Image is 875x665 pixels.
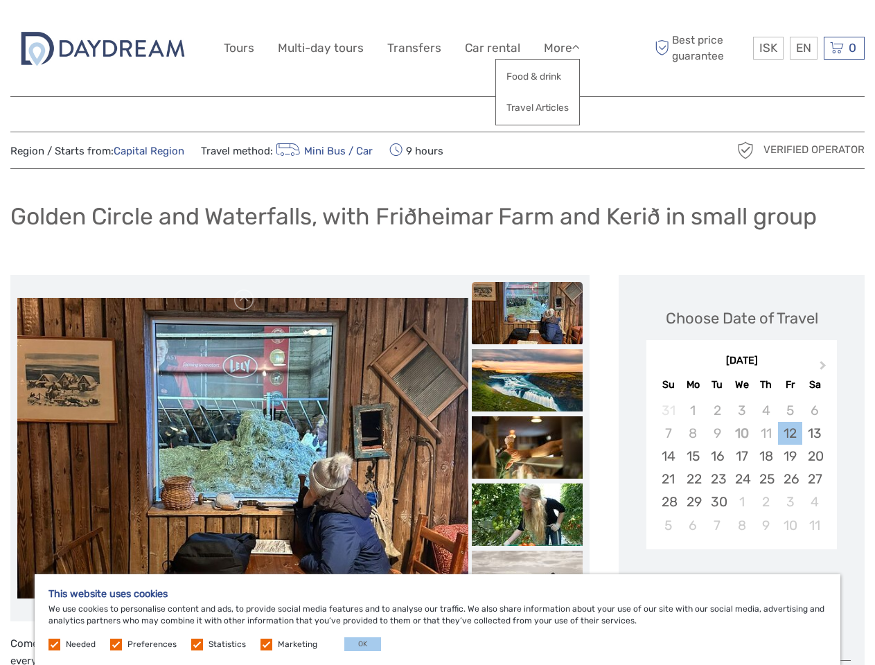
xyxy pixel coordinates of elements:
span: ISK [759,41,777,55]
span: Verified Operator [763,143,865,157]
div: Choose Monday, September 22nd, 2025 [681,468,705,490]
div: Choose Saturday, September 27th, 2025 [802,468,827,490]
span: 9 hours [389,141,443,160]
img: verified_operator_grey_128.png [734,139,757,161]
div: Choose Tuesday, September 16th, 2025 [705,445,730,468]
div: Choose Date of Travel [666,308,818,329]
a: Tours [224,38,254,58]
div: Not available Thursday, September 11th, 2025 [754,422,778,445]
div: Not available Tuesday, September 9th, 2025 [705,422,730,445]
div: Choose Friday, October 3rd, 2025 [778,490,802,513]
div: Tu [705,375,730,394]
img: 531650460c9748d8b0997c4112ae4d19_main_slider.jpg [17,298,468,598]
a: Travel Articles [496,94,579,121]
div: Choose Friday, September 19th, 2025 [778,445,802,468]
div: Mo [681,375,705,394]
div: Choose Wednesday, October 8th, 2025 [730,514,754,537]
div: Choose Saturday, September 13th, 2025 [802,422,827,445]
a: Transfers [387,38,441,58]
div: Choose Thursday, September 18th, 2025 [754,445,778,468]
label: Needed [66,639,96,650]
img: 175c3005f4824d8a8fe08f4c0a4c7518_slider_thumbnail.jpg [472,349,583,411]
div: Choose Monday, September 29th, 2025 [681,490,705,513]
div: Choose Sunday, October 5th, 2025 [656,514,680,537]
div: Not available Tuesday, September 2nd, 2025 [705,399,730,422]
div: Choose Sunday, September 21st, 2025 [656,468,680,490]
a: Multi-day tours [278,38,364,58]
div: Th [754,375,778,394]
div: Not available Monday, September 8th, 2025 [681,422,705,445]
img: a5ec511bdb93491082ff8628d133a763_slider_thumbnail.jpg [472,551,583,613]
button: Next Month [813,357,836,380]
div: Choose Wednesday, September 24th, 2025 [730,468,754,490]
div: Choose Thursday, October 2nd, 2025 [754,490,778,513]
div: [DATE] [646,354,837,369]
div: EN [790,37,817,60]
span: Travel method: [201,141,373,160]
div: Not available Wednesday, September 3rd, 2025 [730,399,754,422]
h5: This website uses cookies [48,588,827,600]
div: Not available Monday, September 1st, 2025 [681,399,705,422]
div: Choose Thursday, October 9th, 2025 [754,514,778,537]
div: Not available Sunday, August 31st, 2025 [656,399,680,422]
img: 2722-c67f3ee1-da3f-448a-ae30-a82a1b1ec634_logo_big.jpg [10,25,195,71]
a: More [544,38,580,58]
div: We [730,375,754,394]
div: Choose Monday, September 15th, 2025 [681,445,705,468]
a: Food & drink [496,63,579,90]
div: Not available Friday, September 5th, 2025 [778,399,802,422]
img: 9ea28db0a7e249129c0c58b37d2fe2f2_slider_thumbnail.jpg [472,282,583,344]
img: fc319edc7d5349e5846d9b56879cdabf_slider_thumbnail.jpg [472,484,583,546]
div: Choose Tuesday, September 23rd, 2025 [705,468,730,490]
div: Choose Saturday, September 20th, 2025 [802,445,827,468]
div: Not available Wednesday, September 10th, 2025 [730,422,754,445]
label: Statistics [209,639,246,650]
a: Car rental [465,38,520,58]
div: Choose Thursday, September 25th, 2025 [754,468,778,490]
div: Choose Sunday, September 14th, 2025 [656,445,680,468]
div: Not available Saturday, September 6th, 2025 [802,399,827,422]
div: Sa [802,375,827,394]
span: Best price guarantee [651,33,750,63]
div: Choose Monday, October 6th, 2025 [681,514,705,537]
div: Choose Tuesday, October 7th, 2025 [705,514,730,537]
div: Su [656,375,680,394]
div: month 2025-09 [651,399,832,537]
div: Choose Saturday, October 11th, 2025 [802,514,827,537]
a: Capital Region [114,145,184,157]
img: fb0684d6bfa84d368f7b2dd68ec27052_slider_thumbnail.jpg [472,416,583,479]
button: Open LiveChat chat widget [159,21,176,38]
h1: Golden Circle and Waterfalls, with Friðheimar Farm and Kerið in small group [10,202,817,231]
div: Choose Sunday, September 28th, 2025 [656,490,680,513]
div: Choose Saturday, October 4th, 2025 [802,490,827,513]
button: OK [344,637,381,651]
div: Choose Friday, October 10th, 2025 [778,514,802,537]
a: Mini Bus / Car [273,145,373,157]
span: 0 [847,41,858,55]
div: Not available Sunday, September 7th, 2025 [656,422,680,445]
div: Choose Friday, September 26th, 2025 [778,468,802,490]
div: Choose Wednesday, September 17th, 2025 [730,445,754,468]
div: Choose Friday, September 12th, 2025 [778,422,802,445]
div: Not available Thursday, September 4th, 2025 [754,399,778,422]
div: Choose Tuesday, September 30th, 2025 [705,490,730,513]
p: We're away right now. Please check back later! [19,24,157,35]
label: Preferences [127,639,177,650]
div: Choose Wednesday, October 1st, 2025 [730,490,754,513]
span: Region / Starts from: [10,144,184,159]
label: Marketing [278,639,317,650]
div: We use cookies to personalise content and ads, to provide social media features and to analyse ou... [35,574,840,665]
div: Fr [778,375,802,394]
